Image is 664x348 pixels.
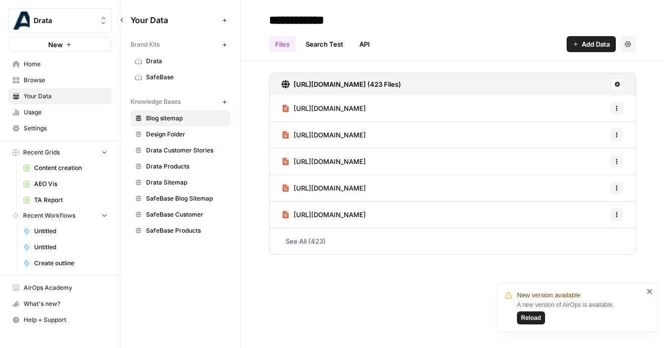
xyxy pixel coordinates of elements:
a: SafeBase Products [130,223,230,239]
span: [URL][DOMAIN_NAME] [294,210,366,220]
h3: [URL][DOMAIN_NAME] (423 Files) [294,79,401,89]
a: [URL][DOMAIN_NAME] [282,122,366,148]
a: [URL][DOMAIN_NAME] [282,95,366,121]
span: TA Report [34,196,107,205]
a: Home [8,56,112,72]
a: TA Report [19,192,112,208]
span: SafeBase Blog Sitemap [146,194,226,203]
a: Content creation [19,160,112,176]
a: Design Folder [130,126,230,142]
a: Blog sitemap [130,110,230,126]
span: Your Data [130,14,218,26]
a: Search Test [300,36,349,52]
a: Drata Customer Stories [130,142,230,158]
a: Your Data [8,88,112,104]
button: Recent Grids [8,145,112,160]
span: Reload [521,313,541,322]
a: SafeBase [130,69,230,85]
span: Drata Products [146,162,226,171]
span: Design Folder [146,130,226,139]
a: Usage [8,104,112,120]
span: Create outline [34,259,107,268]
a: [URL][DOMAIN_NAME] [282,202,366,228]
span: Your Data [24,92,107,101]
a: [URL][DOMAIN_NAME] [282,175,366,201]
a: AirOps Academy [8,280,112,296]
a: AEO Vis [19,176,112,192]
button: Add Data [567,36,616,52]
span: Settings [24,124,107,133]
button: What's new? [8,296,112,312]
span: Recent Workflows [23,211,75,220]
span: SafeBase Products [146,226,226,235]
span: [URL][DOMAIN_NAME] [294,103,366,113]
a: SafeBase Customer [130,207,230,223]
span: AEO Vis [34,180,107,189]
span: New [48,40,63,50]
span: Untitled [34,243,107,252]
span: Add Data [582,39,610,49]
span: AirOps Academy [24,283,107,292]
a: Files [269,36,296,52]
span: Drata Sitemap [146,178,226,187]
a: Untitled [19,223,112,239]
a: Settings [8,120,112,136]
span: Knowledge Bases [130,97,181,106]
span: Browse [24,76,107,85]
a: Drata Sitemap [130,175,230,191]
a: Browse [8,72,112,88]
span: Drata Customer Stories [146,146,226,155]
a: Drata Products [130,158,230,175]
span: Home [24,60,107,69]
span: Usage [24,108,107,117]
span: Untitled [34,227,107,236]
a: Untitled [19,239,112,255]
a: SafeBase Blog Sitemap [130,191,230,207]
span: Help + Support [24,315,107,324]
a: API [353,36,376,52]
span: SafeBase [146,73,226,82]
span: [URL][DOMAIN_NAME] [294,183,366,193]
span: SafeBase Customer [146,210,226,219]
img: Drata Logo [12,12,30,30]
button: close [646,287,653,295]
div: What's new? [9,296,111,311]
span: New version available [517,290,580,300]
button: New [8,37,112,52]
span: [URL][DOMAIN_NAME] [294,130,366,140]
span: Blog sitemap [146,114,226,123]
span: Brand Kits [130,40,160,49]
button: Reload [517,311,545,324]
button: Help + Support [8,312,112,328]
button: Recent Workflows [8,208,112,223]
a: Create outline [19,255,112,271]
a: Drata [130,53,230,69]
a: See All (423) [269,228,636,254]
a: [URL][DOMAIN_NAME] [282,148,366,175]
div: A new version of AirOps is available. [517,300,643,324]
a: [URL][DOMAIN_NAME] (423 Files) [282,73,401,95]
span: Drata [34,16,94,26]
span: Recent Grids [23,148,60,157]
span: [URL][DOMAIN_NAME] [294,156,366,166]
span: Content creation [34,163,107,172]
button: Workspace: Drata [8,8,112,33]
span: Drata [146,57,226,66]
